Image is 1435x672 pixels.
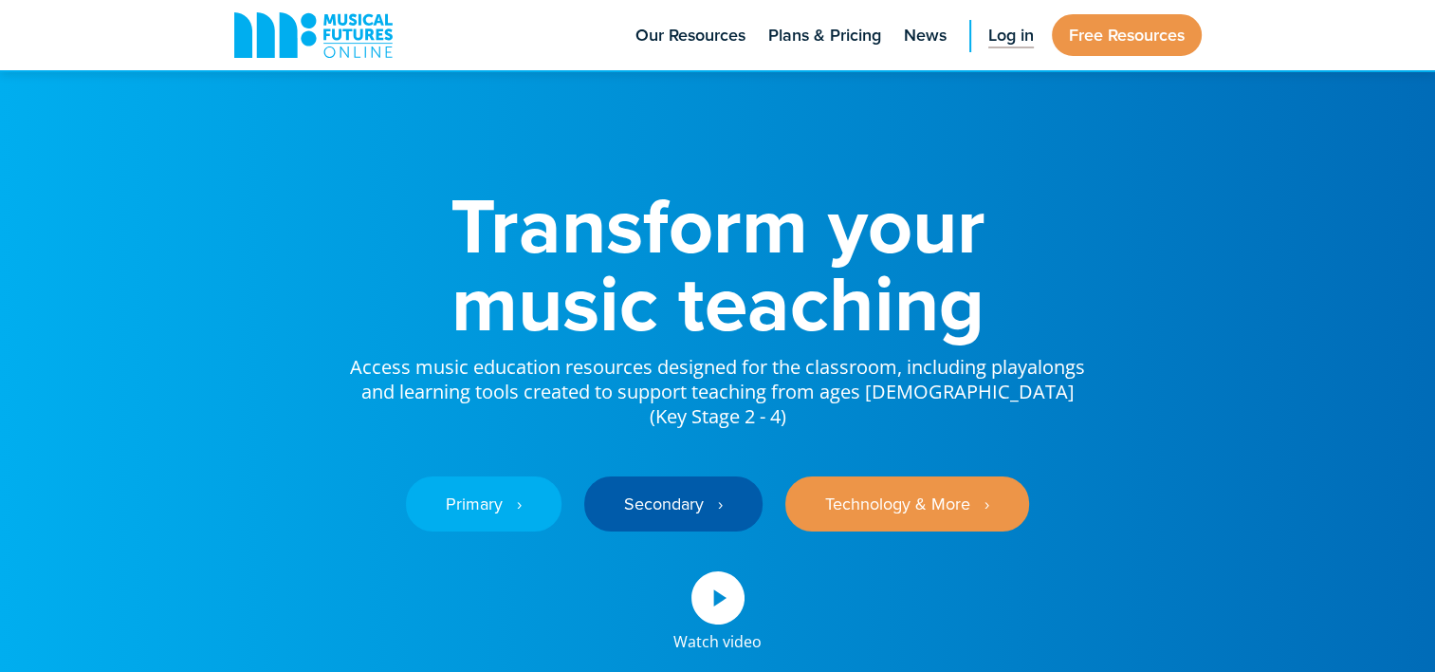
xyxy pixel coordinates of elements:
[1052,14,1202,56] a: Free Resources
[768,23,881,48] span: Plans & Pricing
[904,23,947,48] span: News
[348,342,1088,429] p: Access music education resources designed for the classroom, including playalongs and learning to...
[635,23,745,48] span: Our Resources
[785,476,1029,532] a: Technology & More ‎‏‏‎ ‎ ›
[406,476,561,532] a: Primary ‎‏‏‎ ‎ ›
[673,625,762,649] div: Watch video
[584,476,763,532] a: Secondary ‎‏‏‎ ‎ ›
[348,186,1088,342] h1: Transform your music teaching
[988,23,1034,48] span: Log in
